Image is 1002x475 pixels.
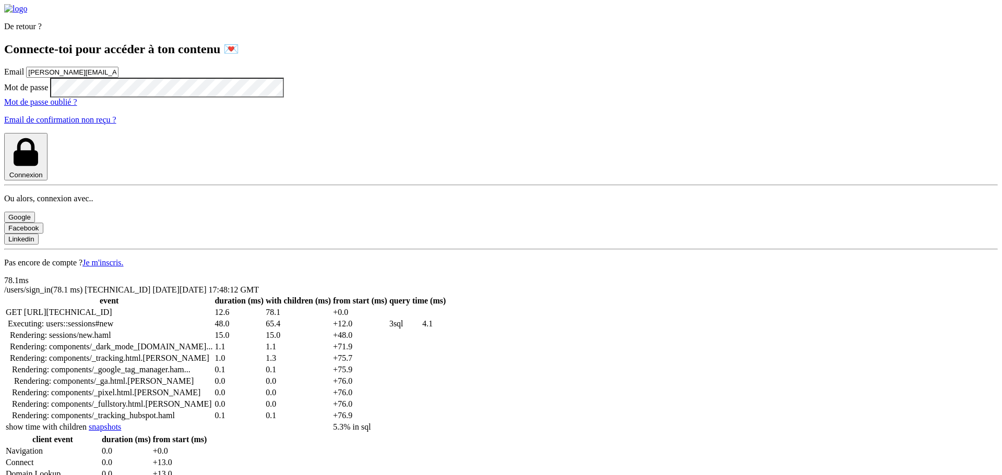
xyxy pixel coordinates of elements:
td: duration of this step without any children's durations [214,364,264,375]
p: Ou alors, connexion avec.. [4,194,998,203]
label: Email [4,67,24,76]
td: time elapsed since profiling started [332,330,388,340]
td: time elapsed since profiling started [332,319,388,329]
th: event [5,296,213,306]
td: duration of this step and its children [265,307,331,318]
img: logo [4,4,27,14]
td: duration of this step and its children [265,353,331,363]
input: Email [26,67,118,78]
span: + [153,446,158,455]
span: 78.1 [4,276,29,285]
p: Pas encore de compte ? [4,258,998,267]
td: Rendering: components/_pixel.html.[PERSON_NAME] [5,387,213,398]
a: Facebook [4,223,43,232]
th: duration (ms) [101,434,151,445]
td: duration of this step without any children's durations [214,342,264,352]
span: sql [393,319,403,328]
td: aggregate duration of all queries in this step (excludes children) [422,319,446,329]
td: duration of this step and its children [265,319,331,329]
span: + [333,399,338,408]
td: 0.0 [101,446,151,456]
td: 3 queries spent 4.1 ms of total request time [332,422,421,432]
td: time elapsed since profiling started [332,387,388,398]
td: Rendering: sessions/new.haml [5,330,213,340]
td: duration of this step without any children's durations [214,353,264,363]
td: duration of this step without any children's durations [214,376,264,386]
td: time elapsed since profiling started [332,364,388,375]
span: + [153,458,158,467]
button: Facebook [4,223,43,234]
th: client event [5,434,100,445]
a: snapshots [89,422,121,431]
td: Rendering: components/_google_tag_manager.haml [5,364,213,375]
td: duration of this step and its children [265,399,331,409]
th: from start (ms) [332,296,388,306]
span: + [333,308,338,316]
p: De retour ? [4,22,998,31]
td: duration of this step without any children's durations [214,307,264,318]
th: with children (ms) [265,296,331,306]
span: + [333,388,338,397]
span: [TECHNICAL_ID] [DATE][DATE] 17:48:12 GMT [85,285,259,294]
a: toggles column with aggregate child durations [6,422,87,431]
td: duration of this step without any children's durations [214,399,264,409]
td: Rendering: components/_tracking_hubspot.haml [5,410,213,421]
a: Linkedin [4,234,39,243]
td: Rendering: components/_fullstory.html.[PERSON_NAME] [5,399,213,409]
td: GET [URL][TECHNICAL_ID] [5,307,213,318]
a: Je m'inscris. [82,258,123,267]
td: Navigation [5,446,100,456]
td: duration of this step without any children's durations [214,387,264,398]
label: Mot de passe [4,82,48,91]
button: Linkedin [4,234,39,245]
td: duration of this step without any children's durations [214,319,264,329]
td: duration of this step and its children [265,376,331,386]
span: + [333,342,338,351]
a: Email de confirmation non reçu ? [4,115,116,124]
td: duration of this step and its children [265,330,331,340]
td: duration of this step without any children's durations [214,410,264,421]
td: duration of this step and its children [265,410,331,421]
span: + [333,411,338,420]
td: duration of this step and its children [265,364,331,375]
td: time elapsed since profiling started [332,376,388,386]
td: time elapsed since profiling started [332,353,388,363]
span: (78.1 ms) [51,285,82,294]
td: 0.0 [152,446,208,456]
td: time elapsed since profiling started [332,399,388,409]
th: duration (ms) [214,296,264,306]
th: query time (ms) [389,296,446,306]
td: Rendering: components/_dark_mode_init.html.erb [5,342,213,352]
td: time elapsed since profiling started [332,307,388,318]
td: duration of this step and its children [265,342,331,352]
span: + [333,376,338,385]
a: 3 [389,319,403,328]
td: 13.0 [152,457,208,468]
button: Connexion [4,133,47,180]
h1: Connecte-toi pour accéder à ton contenu 💌 [4,42,998,56]
td: 0.0 [101,457,151,468]
td: time elapsed since profiling started [332,410,388,421]
span: % in sql [343,422,371,431]
td: Connect [5,457,100,468]
td: Executing: users::sessions#new [5,319,213,329]
span: + [333,365,338,374]
td: duration of this step without any children's durations [214,330,264,340]
button: Google [4,212,35,223]
td: Rendering: components/_tracking.html.[PERSON_NAME] [5,353,213,363]
span: + [333,319,338,328]
span: + [333,354,338,362]
th: from start (ms) [152,434,208,445]
span: ms [19,276,29,285]
td: duration of this step and its children [265,387,331,398]
a: Mot de passe oublié ? [4,98,77,106]
td: Rendering: components/_ga.html.[PERSON_NAME] [5,376,213,386]
td: time elapsed since profiling started [332,342,388,352]
a: Google [4,212,35,221]
span: + [333,331,338,339]
span: /users/sign_in [4,285,85,294]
